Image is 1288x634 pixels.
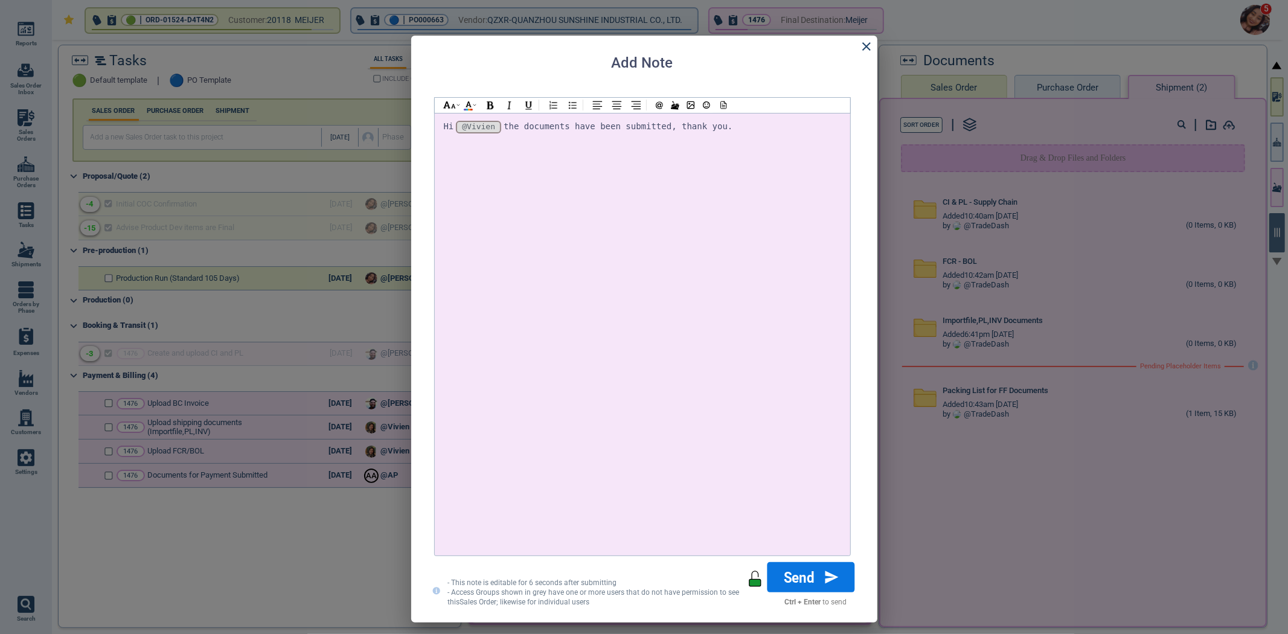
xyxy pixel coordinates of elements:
[473,104,476,106] img: ad
[504,121,732,131] span: the documents have been submitted, thank you.
[568,100,578,110] img: BL
[447,578,617,587] span: - This note is editable for 6 seconds after submitting
[466,101,472,107] img: AIcon
[462,122,495,132] div: @Vivien
[444,121,454,131] span: Hi
[631,100,641,110] img: AR
[656,101,663,109] img: @
[447,588,739,606] span: - Access Groups shown in grey have one or more users that do not have permission to see this Sale...
[504,100,514,110] img: I
[703,101,710,109] img: emoji
[785,598,821,606] strong: Ctrl + Enter
[767,562,854,592] button: Send
[485,100,495,110] img: B
[443,101,457,109] img: hl
[612,55,673,72] h2: Add Note
[524,100,534,110] img: U
[457,104,460,106] img: ad
[612,100,622,110] img: AC
[592,100,603,110] img: AL
[548,100,559,110] img: NL
[785,598,847,607] label: to send
[671,101,679,110] img: /
[687,101,695,109] img: img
